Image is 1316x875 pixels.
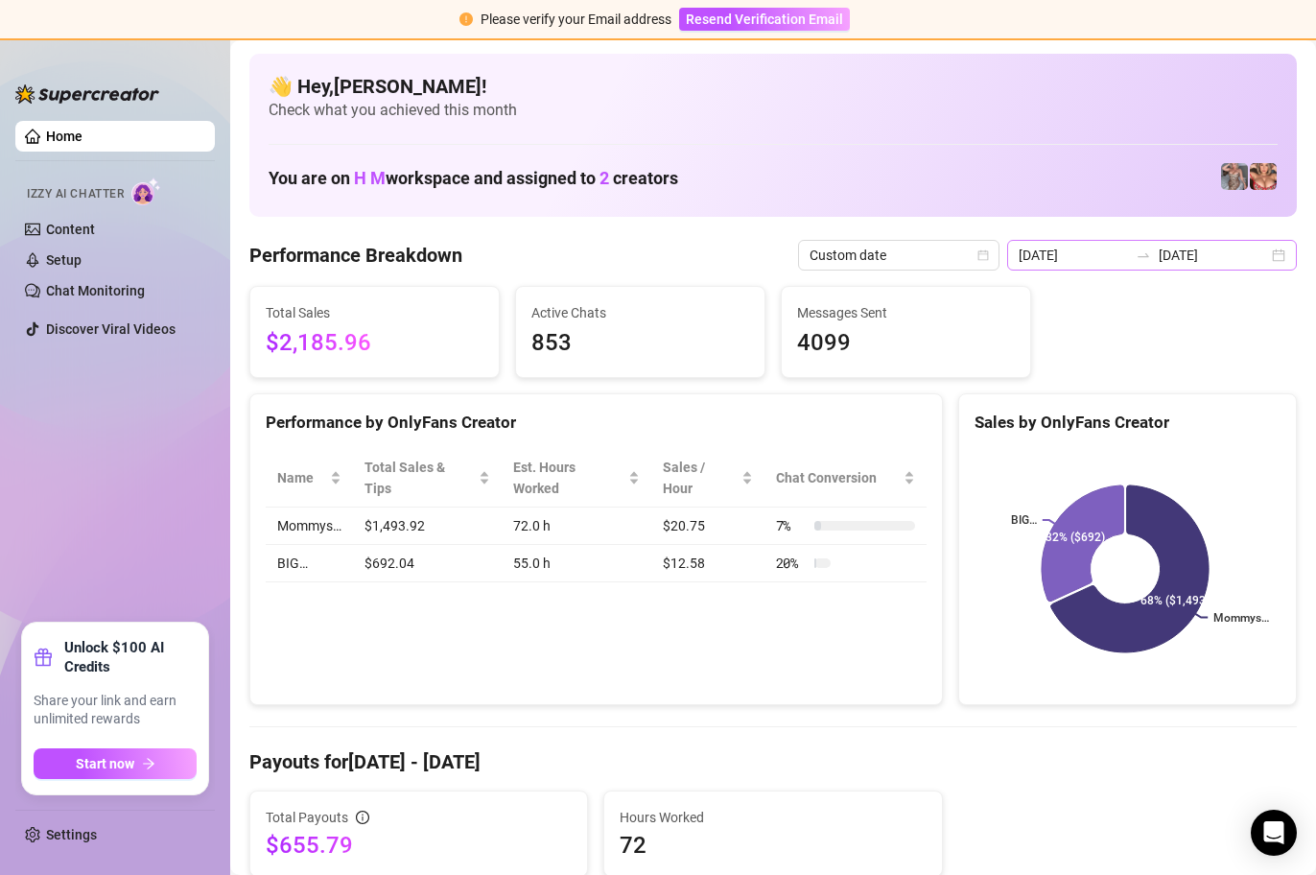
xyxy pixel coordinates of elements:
h4: Payouts for [DATE] - [DATE] [249,748,1297,775]
span: Active Chats [531,302,749,323]
td: $12.58 [651,545,764,582]
img: AI Chatter [131,177,161,205]
a: Home [46,129,82,144]
img: logo-BBDzfeDw.svg [15,84,159,104]
strong: Unlock $100 AI Credits [64,638,197,676]
span: to [1136,248,1151,263]
span: swap-right [1136,248,1151,263]
span: Total Sales & Tips [364,457,475,499]
text: Mommys… [1213,611,1269,625]
span: 2 [599,168,609,188]
h1: You are on workspace and assigned to creators [269,168,678,189]
span: Sales / Hour [663,457,738,499]
td: 55.0 h [502,545,651,582]
th: Total Sales & Tips [353,449,502,508]
button: Resend Verification Email [679,8,850,31]
td: Mommys… [266,508,353,545]
span: calendar [977,249,989,261]
span: arrow-right [142,757,155,770]
span: gift [34,648,53,667]
th: Sales / Hour [651,449,764,508]
a: Chat Monitoring [46,283,145,298]
input: Start date [1019,245,1128,266]
input: End date [1159,245,1268,266]
text: BIG… [1011,513,1037,527]
span: Name [277,467,326,488]
span: exclamation-circle [459,12,473,26]
span: 7 % [776,515,807,536]
td: $20.75 [651,508,764,545]
button: Start nowarrow-right [34,748,197,779]
td: $1,493.92 [353,508,502,545]
span: Total Sales [266,302,483,323]
a: Discover Viral Videos [46,321,176,337]
div: Please verify your Email address [481,9,671,30]
span: Resend Verification Email [686,12,843,27]
span: $2,185.96 [266,325,483,362]
div: Est. Hours Worked [513,457,624,499]
span: Start now [76,756,134,771]
span: Check what you achieved this month [269,100,1278,121]
span: info-circle [356,811,369,824]
span: Chat Conversion [776,467,900,488]
span: 4099 [797,325,1015,362]
div: Sales by OnlyFans Creator [975,410,1281,436]
td: $692.04 [353,545,502,582]
img: pennylondonvip [1221,163,1248,190]
span: Share your link and earn unlimited rewards [34,692,197,729]
span: Custom date [810,241,988,270]
span: Izzy AI Chatter [27,185,124,203]
a: Content [46,222,95,237]
td: BIG… [266,545,353,582]
span: 20 % [776,553,807,574]
th: Chat Conversion [764,449,927,508]
span: 853 [531,325,749,362]
span: Messages Sent [797,302,1015,323]
h4: Performance Breakdown [249,242,462,269]
span: 72 [620,830,926,861]
span: Hours Worked [620,807,926,828]
img: pennylondon [1250,163,1277,190]
div: Open Intercom Messenger [1251,810,1297,856]
span: Total Payouts [266,807,348,828]
h4: 👋 Hey, [PERSON_NAME] ! [269,73,1278,100]
th: Name [266,449,353,508]
span: $655.79 [266,830,572,861]
a: Setup [46,252,82,268]
a: Settings [46,827,97,842]
div: Performance by OnlyFans Creator [266,410,927,436]
td: 72.0 h [502,508,651,545]
span: H M [354,168,386,188]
